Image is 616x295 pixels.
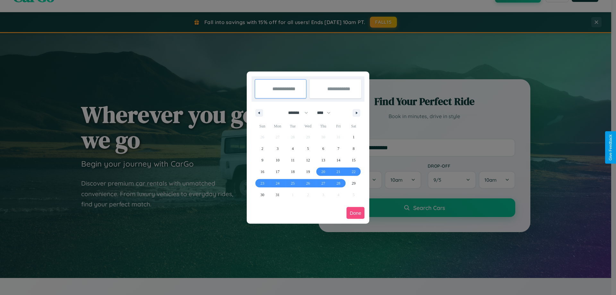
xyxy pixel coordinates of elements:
[292,143,294,154] span: 4
[307,143,309,154] span: 5
[270,121,285,131] span: Mon
[270,166,285,178] button: 17
[316,166,331,178] button: 20
[285,143,300,154] button: 4
[285,166,300,178] button: 18
[337,166,340,178] span: 21
[255,166,270,178] button: 16
[346,154,361,166] button: 15
[346,207,364,219] button: Done
[321,166,325,178] span: 20
[346,121,361,131] span: Sat
[322,143,324,154] span: 6
[331,121,346,131] span: Fri
[285,154,300,166] button: 11
[306,154,310,166] span: 12
[337,154,340,166] span: 14
[261,189,264,201] span: 30
[270,189,285,201] button: 31
[300,143,315,154] button: 5
[261,143,263,154] span: 2
[346,166,361,178] button: 22
[331,166,346,178] button: 21
[261,178,264,189] span: 23
[300,121,315,131] span: Wed
[321,178,325,189] span: 27
[346,143,361,154] button: 8
[331,143,346,154] button: 7
[276,154,279,166] span: 10
[352,166,355,178] span: 22
[255,143,270,154] button: 2
[353,143,355,154] span: 8
[276,166,279,178] span: 17
[276,189,279,201] span: 31
[346,131,361,143] button: 1
[316,143,331,154] button: 6
[277,143,278,154] span: 3
[300,178,315,189] button: 26
[255,189,270,201] button: 30
[321,154,325,166] span: 13
[306,166,310,178] span: 19
[255,121,270,131] span: Sun
[270,154,285,166] button: 10
[338,143,339,154] span: 7
[352,154,355,166] span: 15
[270,178,285,189] button: 24
[285,178,300,189] button: 25
[291,154,295,166] span: 11
[316,178,331,189] button: 27
[306,178,310,189] span: 26
[261,154,263,166] span: 9
[300,154,315,166] button: 12
[352,178,355,189] span: 29
[285,121,300,131] span: Tue
[255,154,270,166] button: 9
[270,143,285,154] button: 3
[300,166,315,178] button: 19
[316,121,331,131] span: Thu
[331,178,346,189] button: 28
[255,178,270,189] button: 23
[346,178,361,189] button: 29
[337,178,340,189] span: 28
[276,178,279,189] span: 24
[331,154,346,166] button: 14
[608,134,613,161] div: Give Feedback
[291,178,295,189] span: 25
[353,131,355,143] span: 1
[291,166,295,178] span: 18
[261,166,264,178] span: 16
[316,154,331,166] button: 13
